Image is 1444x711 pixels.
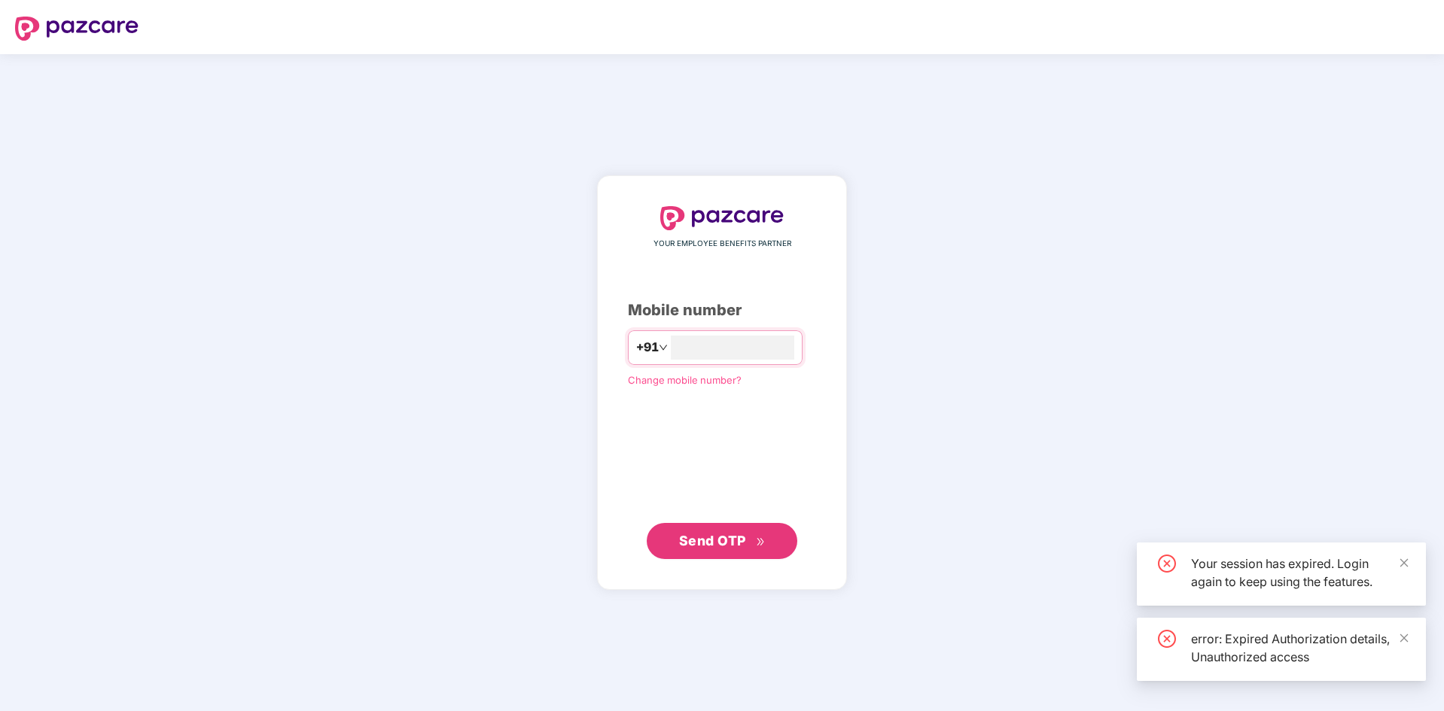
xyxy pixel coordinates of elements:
[1191,630,1408,666] div: error: Expired Authorization details, Unauthorized access
[1158,630,1176,648] span: close-circle
[647,523,797,559] button: Send OTPdouble-right
[628,299,816,322] div: Mobile number
[660,206,784,230] img: logo
[653,238,791,250] span: YOUR EMPLOYEE BENEFITS PARTNER
[628,374,742,386] a: Change mobile number?
[679,533,746,548] span: Send OTP
[659,343,668,352] span: down
[1158,555,1176,573] span: close-circle
[1399,633,1409,643] span: close
[15,17,139,41] img: logo
[1399,558,1409,568] span: close
[636,338,659,357] span: +91
[756,537,766,547] span: double-right
[1191,555,1408,591] div: Your session has expired. Login again to keep using the features.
